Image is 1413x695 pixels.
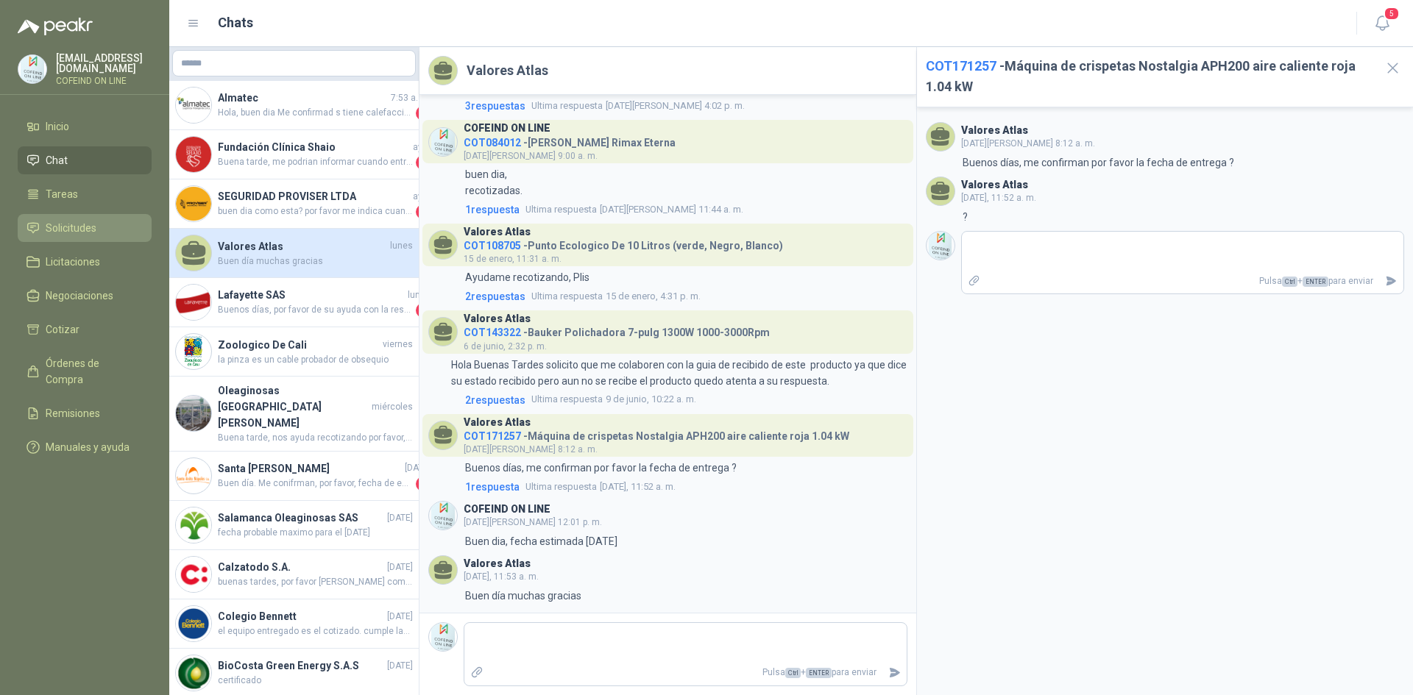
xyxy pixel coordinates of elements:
span: ENTER [806,668,832,678]
a: 1respuestaUltima respuesta[DATE], 11:52 a. m. [462,479,907,495]
h4: Fundación Clínica Shaio [218,139,410,155]
span: 2 respuesta s [465,288,525,304]
p: Buen dia, fecha estimada [DATE] [465,533,617,549]
p: ? [963,209,968,225]
span: [DATE], 11:52 a. m. [961,193,1036,203]
h3: COFEIND ON LINE [464,505,550,513]
h3: Valores Atlas [464,560,531,568]
span: COT108705 [464,240,521,252]
img: Company Logo [927,232,955,260]
a: Tareas [18,180,152,208]
span: Licitaciones [46,254,100,270]
span: Manuales y ayuda [46,439,130,455]
span: COT171257 [926,58,996,74]
span: 3 respuesta s [465,98,525,114]
h3: Valores Atlas [464,228,531,236]
span: [DATE] [387,511,413,525]
a: 2respuestasUltima respuesta15 de enero, 4:31 p. m. [462,288,907,304]
span: 1 [416,204,431,219]
span: 7:53 a. m. [391,91,431,105]
span: Ultima respuesta [531,392,603,407]
a: Company LogoFundación Clínica ShaioayerBuena tarde, me podrian informar cuando entregan este prod... [169,130,419,179]
img: Company Logo [176,507,211,543]
span: Ultima respuesta [525,480,597,494]
p: Pulsa + para enviar [489,660,882,685]
span: ayer [413,140,431,154]
span: Inicio [46,118,69,135]
p: Buenos días, me confirman por favor la fecha de entrega ? [465,460,737,476]
span: 5 [1384,7,1400,21]
a: Company LogoOleaginosas [GEOGRAPHIC_DATA][PERSON_NAME]miércolesBuena tarde, nos ayuda recotizando... [169,377,419,452]
label: Adjuntar archivos [962,268,987,294]
h4: Almatec [218,90,388,106]
img: Company Logo [176,606,211,641]
img: Logo peakr [18,18,93,35]
p: [EMAIL_ADDRESS][DOMAIN_NAME] [56,53,152,74]
img: Company Logo [176,557,211,592]
span: buen dia como esta? por favor me indica cuando llega el pedido , esta muy retrasada [218,204,413,219]
span: [DATE][PERSON_NAME] 12:01 p. m. [464,517,602,527]
a: Órdenes de Compra [18,349,152,393]
span: Ctrl [785,668,801,678]
h4: - Bauker Polichadora 7-pulg 1300W 1000-3000Rpm [464,323,770,337]
img: Company Logo [176,285,211,320]
span: Negociaciones [46,288,113,304]
h4: Calzatodo S.A. [218,559,384,575]
span: Buenos días, por favor de su ayuda con la respuesta a la inquietud enviada desde el [DATE] [218,303,413,318]
span: 1 [416,303,431,318]
a: Company LogoSEGURIDAD PROVISER LTDAayerbuen dia como esta? por favor me indica cuando llega el pe... [169,179,419,229]
h4: Zoologico De Cali [218,337,380,353]
span: Buen día muchas gracias [218,254,413,268]
img: Company Logo [176,458,211,493]
span: lunes [408,288,431,302]
a: Inicio [18,113,152,140]
button: Enviar [1379,268,1403,294]
h4: Santa [PERSON_NAME] [218,460,402,477]
span: Hola, buen dia Me confirmad s tiene calefacción porfa [218,106,413,121]
span: Chat [46,152,68,168]
label: Adjuntar archivos [464,660,489,685]
span: 2 respuesta s [465,392,525,408]
span: el equipo entregado es el cotizado. cumple las caracteriscas enviadas y solicitadas aplica igualm... [218,624,413,638]
span: certificado [218,674,413,688]
img: Company Logo [429,502,457,530]
a: Negociaciones [18,282,152,310]
a: Chat [18,146,152,174]
h3: Valores Atlas [464,315,531,323]
h4: - Máquina de crispetas Nostalgia APH200 aire caliente roja 1.04 kW [464,427,849,441]
span: la pinza es un cable probador de obsequio [218,353,413,367]
span: Cotizar [46,321,79,338]
span: 15 de enero, 4:31 p. m. [531,289,701,304]
span: [DATE] [405,461,431,475]
img: Company Logo [429,128,457,156]
a: Solicitudes [18,214,152,242]
a: Manuales y ayuda [18,433,152,461]
img: Company Logo [18,55,46,83]
span: lunes [390,239,413,253]
span: [DATE][PERSON_NAME] 9:00 a. m. [464,151,598,161]
h2: Valores Atlas [467,60,548,81]
img: Company Logo [429,623,457,651]
h4: Oleaginosas [GEOGRAPHIC_DATA][PERSON_NAME] [218,382,369,431]
a: 2respuestasUltima respuesta9 de junio, 10:22 a. m. [462,392,907,408]
span: Ctrl [1282,277,1297,287]
span: 1 [416,106,431,121]
span: Ultima respuesta [525,202,597,217]
span: [DATE], 11:52 a. m. [525,480,676,494]
a: Company LogoSalamanca Oleaginosas SAS[DATE]fecha probable maximo para el [DATE] [169,501,419,550]
span: Buena tarde, me podrian informar cuando entregan este producto. [218,155,413,170]
span: 9 de junio, 10:22 a. m. [531,392,696,407]
img: Company Logo [176,88,211,123]
a: Cotizar [18,316,152,343]
a: Licitaciones [18,248,152,276]
a: Company LogoZoologico De Caliviernesla pinza es un cable probador de obsequio [169,327,419,377]
img: Company Logo [176,655,211,691]
h2: - Máquina de crispetas Nostalgia APH200 aire caliente roja 1.04 kW [926,56,1373,98]
span: ayer [413,190,431,204]
a: Company LogoColegio Bennett[DATE]el equipo entregado es el cotizado. cumple las caracteriscas env... [169,599,419,649]
span: 1 respuesta [465,202,520,218]
a: Company LogoCalzatodo S.A.[DATE]buenas tardes, por favor [PERSON_NAME] como el que esta en la foto [169,550,419,599]
span: [DATE][PERSON_NAME] 8:12 a. m. [961,138,1095,149]
p: Buen día muchas gracias [465,588,581,604]
span: [DATE][PERSON_NAME] 4:02 p. m. [531,99,745,113]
